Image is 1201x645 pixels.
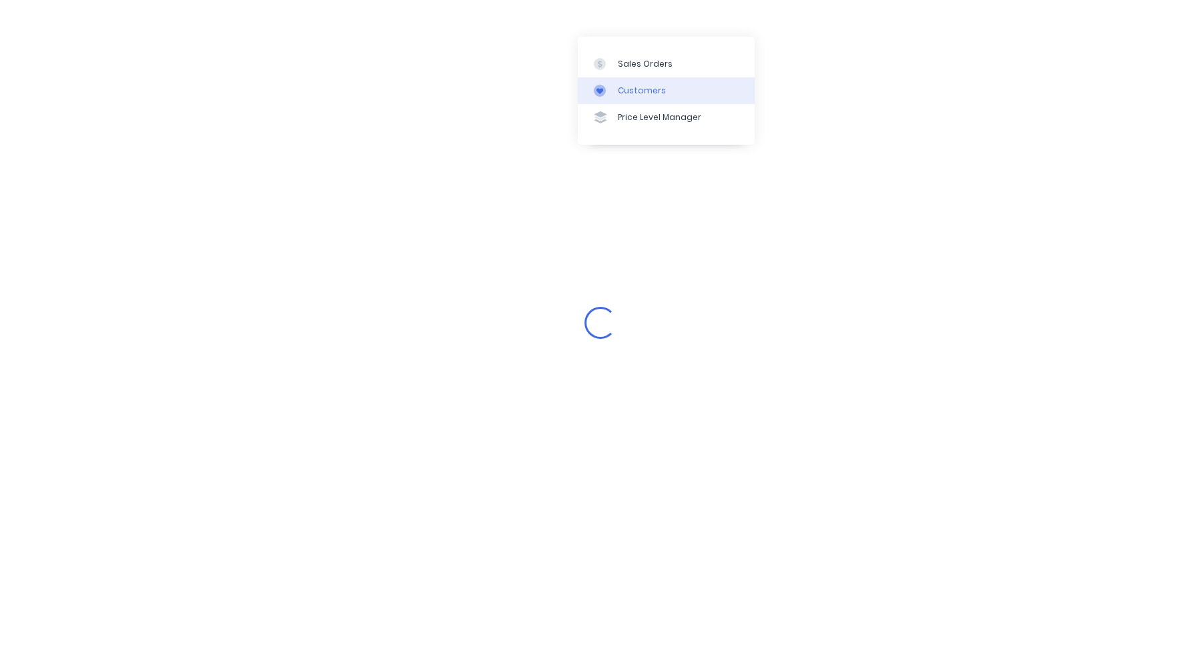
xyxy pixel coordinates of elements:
[618,111,701,123] div: Price Level Manager
[578,104,755,131] a: Price Level Manager
[618,85,666,97] div: Customers
[578,50,755,77] a: Sales Orders
[578,77,755,104] a: Customers
[618,58,673,70] div: Sales Orders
